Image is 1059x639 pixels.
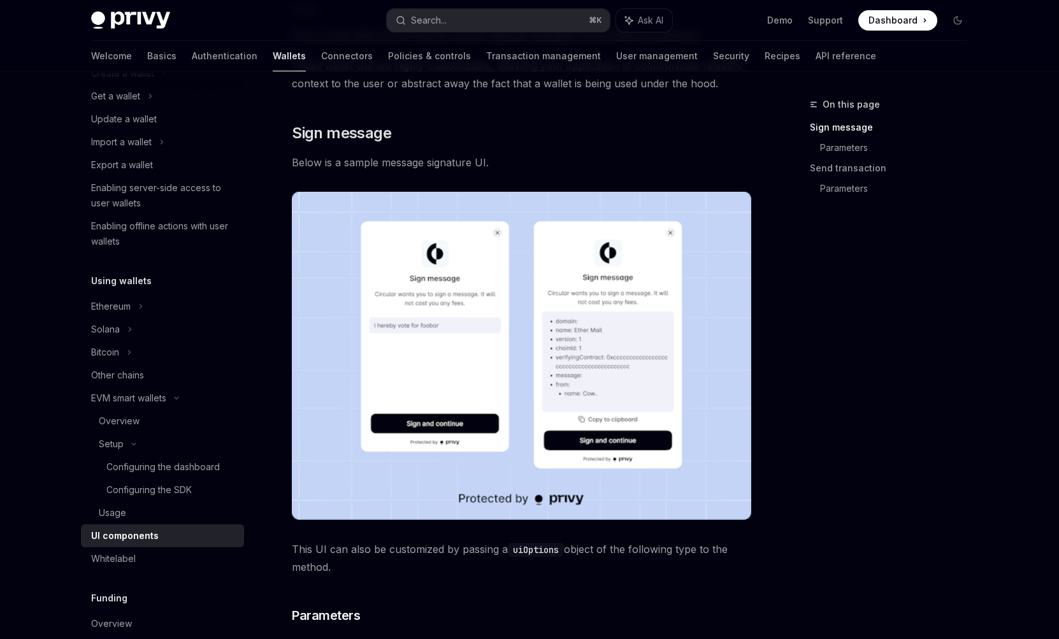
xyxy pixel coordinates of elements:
[147,41,176,71] a: Basics
[81,547,244,570] a: Whitelabel
[273,41,306,71] a: Wallets
[81,456,244,478] a: Configuring the dashboard
[508,543,564,557] code: uiOptions
[106,459,220,475] div: Configuring the dashboard
[81,501,244,524] a: Usage
[292,540,751,576] span: This UI can also be customized by passing a object of the following type to the method.
[91,180,236,211] div: Enabling server-side access to user wallets
[321,41,373,71] a: Connectors
[767,14,793,27] a: Demo
[91,391,166,406] div: EVM smart wallets
[81,612,244,635] a: Overview
[387,9,610,32] button: Search...⌘K
[81,176,244,215] a: Enabling server-side access to user wallets
[638,14,663,27] span: Ask AI
[823,97,880,112] span: On this page
[91,528,159,543] div: UI components
[81,478,244,501] a: Configuring the SDK
[292,192,751,520] img: images/Sign.png
[91,273,152,289] h5: Using wallets
[81,524,244,547] a: UI components
[589,15,602,25] span: ⌘ K
[91,41,132,71] a: Welcome
[81,108,244,131] a: Update a wallet
[99,413,140,429] div: Overview
[868,14,918,27] span: Dashboard
[292,123,391,143] span: Sign message
[81,410,244,433] a: Overview
[192,41,257,71] a: Authentication
[106,482,192,498] div: Configuring the SDK
[91,322,120,337] div: Solana
[858,10,937,31] a: Dashboard
[388,41,471,71] a: Policies & controls
[99,436,124,452] div: Setup
[91,345,119,360] div: Bitcoin
[616,9,672,32] button: Ask AI
[91,616,132,631] div: Overview
[99,505,126,521] div: Usage
[81,215,244,253] a: Enabling offline actions with user wallets
[810,117,978,138] a: Sign message
[292,607,360,624] span: Parameters
[91,11,170,29] img: dark logo
[91,368,144,383] div: Other chains
[81,364,244,387] a: Other chains
[292,154,751,171] span: Below is a sample message signature UI.
[91,89,140,104] div: Get a wallet
[808,14,843,27] a: Support
[91,134,152,150] div: Import a wallet
[820,178,978,199] a: Parameters
[810,158,978,178] a: Send transaction
[81,154,244,176] a: Export a wallet
[947,10,968,31] button: Toggle dark mode
[411,13,447,28] div: Search...
[91,219,236,249] div: Enabling offline actions with user wallets
[765,41,800,71] a: Recipes
[91,551,136,566] div: Whitelabel
[713,41,749,71] a: Security
[91,299,131,314] div: Ethereum
[486,41,601,71] a: Transaction management
[91,591,127,606] h5: Funding
[820,138,978,158] a: Parameters
[292,57,751,92] span: These wallet UIs are highly-customizable, allowing your application to communicate relevant conte...
[91,111,157,127] div: Update a wallet
[91,157,153,173] div: Export a wallet
[816,41,876,71] a: API reference
[616,41,698,71] a: User management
